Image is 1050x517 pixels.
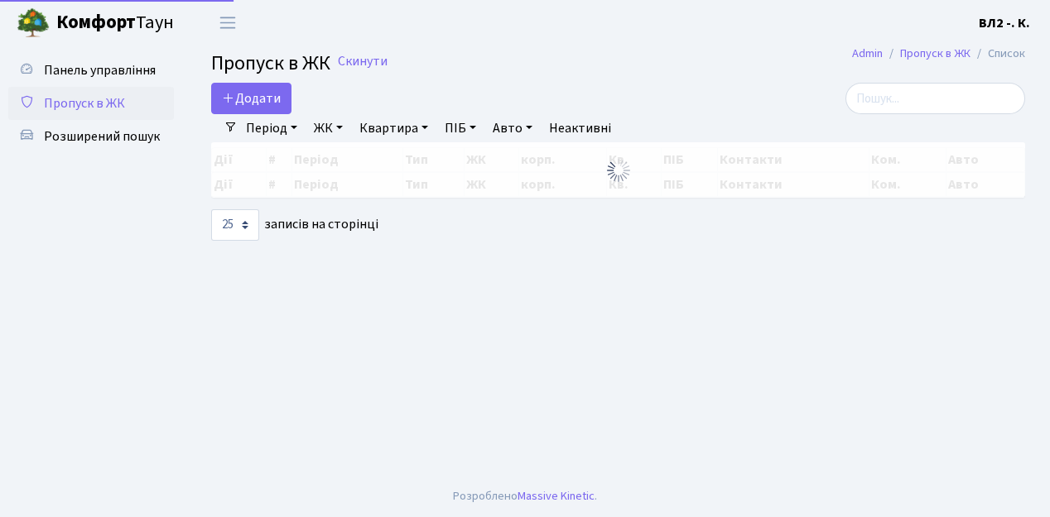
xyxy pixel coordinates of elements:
label: записів на сторінці [211,209,378,241]
span: Пропуск в ЖК [44,94,125,112]
img: Обробка... [605,157,632,184]
span: Розширений пошук [44,127,160,146]
a: ЖК [307,114,349,142]
nav: breadcrumb [827,36,1050,71]
span: Додати [222,89,281,108]
img: logo.png [17,7,50,40]
b: Комфорт [56,9,136,36]
a: Неактивні [542,114,618,142]
a: ВЛ2 -. К. [979,13,1030,33]
input: Пошук... [845,83,1025,114]
a: Панель управління [8,54,174,87]
a: Авто [486,114,539,142]
select: записів на сторінці [211,209,259,241]
a: Квартира [353,114,435,142]
a: Додати [211,83,291,114]
span: Пропуск в ЖК [211,49,330,78]
span: Таун [56,9,174,37]
a: Massive Kinetic [518,487,595,505]
button: Переключити навігацію [207,9,248,36]
li: Список [971,45,1025,63]
span: Панель управління [44,61,156,79]
div: Розроблено . [453,487,597,505]
a: Admin [852,45,883,62]
a: Пропуск в ЖК [900,45,971,62]
a: ПІБ [438,114,483,142]
a: Скинути [338,54,388,69]
a: Пропуск в ЖК [8,87,174,120]
b: ВЛ2 -. К. [979,14,1030,32]
a: Розширений пошук [8,120,174,153]
a: Період [239,114,304,142]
